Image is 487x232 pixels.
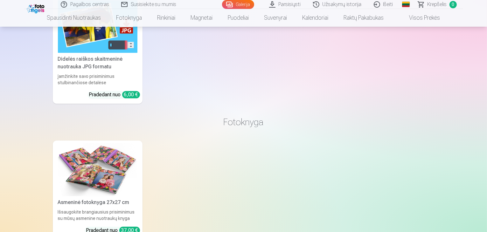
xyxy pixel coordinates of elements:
[55,199,140,206] div: Asmeninė fotoknyga 27x27 cm
[220,9,257,27] a: Puodeliai
[449,1,457,8] span: 0
[122,91,140,98] div: 6,00 €
[257,9,295,27] a: Suvenyrai
[55,209,140,222] div: Išsaugokite brangiausius prisiminimus su mūsų asmenine nuotraukų knyga
[27,3,46,13] img: /fa2
[428,1,447,8] span: Krepšelis
[295,9,336,27] a: Kalendoriai
[89,91,140,99] div: Pradedant nuo
[109,9,150,27] a: Fotoknyga
[58,143,137,196] img: Asmeninė fotoknyga 27x27 cm
[39,9,109,27] a: Spausdinti nuotraukas
[58,116,429,128] h3: Fotoknyga
[150,9,183,27] a: Rinkiniai
[392,9,448,27] a: Visos prekės
[55,73,140,86] div: Įamžinkite savo prisiminimus stulbinančiose detalėse
[55,55,140,71] div: Didelės raiškos skaitmeninė nuotrauka JPG formatu
[183,9,220,27] a: Magnetai
[336,9,392,27] a: Raktų pakabukas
